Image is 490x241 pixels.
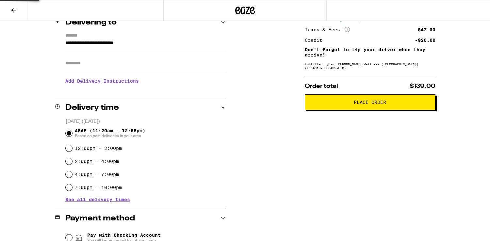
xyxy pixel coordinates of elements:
h3: Add Delivery Instructions [65,73,225,88]
span: Place Order [354,100,386,104]
button: Place Order [305,94,435,110]
label: 4:00pm - 7:00pm [75,172,119,177]
label: 12:00pm - 2:00pm [75,146,122,151]
span: Hi. Need any help? [4,5,47,10]
h2: Delivery time [65,104,119,112]
div: Credit [305,38,327,42]
label: 2:00pm - 4:00pm [75,159,119,164]
span: Based on past deliveries in your area [75,133,145,138]
span: Order total [305,83,338,89]
p: Don't forget to tip your driver when they arrive! [305,47,435,57]
span: $139.00 [410,83,435,89]
div: Taxes & Fees [305,27,350,33]
p: We'll contact you at [PHONE_NUMBER] when we arrive [65,88,225,94]
p: [DATE] ([DATE]) [66,119,225,125]
div: $47.00 [418,27,435,32]
h2: Payment method [65,215,135,222]
div: -$20.00 [415,38,435,42]
div: Free delivery for $75+ orders! [305,17,435,22]
button: See all delivery times [65,197,130,202]
h2: Delivering to [65,19,117,26]
label: 7:00pm - 10:00pm [75,185,122,190]
div: Fulfilled by San [PERSON_NAME] Wellness ([GEOGRAPHIC_DATA]) (Lic# C10-0000435-LIC ) [305,62,435,70]
span: ASAP (11:20am - 12:58pm) [75,128,145,138]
